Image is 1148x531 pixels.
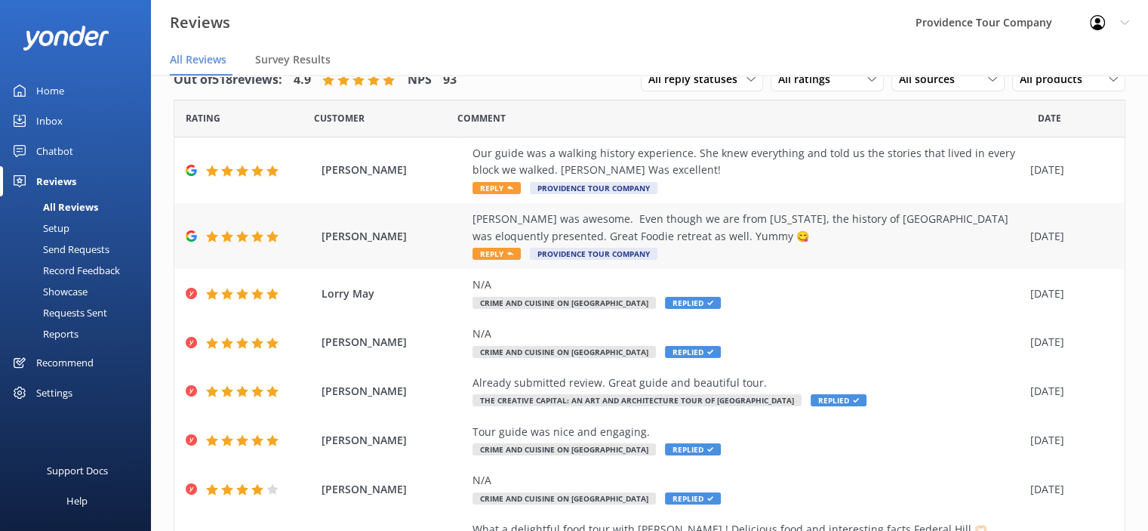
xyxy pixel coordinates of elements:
span: [PERSON_NAME] [322,432,465,449]
h4: NPS [408,70,432,90]
a: All Reviews [9,196,151,218]
span: All reply statuses [648,71,746,88]
span: Crime and Cuisine on [GEOGRAPHIC_DATA] [472,492,656,505]
h4: 93 [443,70,457,90]
span: The Creative Capital: An Art and Architecture Tour of [GEOGRAPHIC_DATA] [472,394,802,406]
span: Replied [665,443,721,455]
h4: 4.9 [294,70,311,90]
span: Reply [472,248,521,260]
div: [DATE] [1030,228,1106,245]
a: Record Feedback [9,260,151,281]
div: Requests Sent [9,302,107,323]
div: N/A [472,276,1023,293]
span: All Reviews [170,52,226,67]
div: Reviews [36,166,76,196]
div: Send Requests [9,239,109,260]
div: [DATE] [1030,334,1106,350]
span: Crime and Cuisine on [GEOGRAPHIC_DATA] [472,443,656,455]
a: Requests Sent [9,302,151,323]
div: [DATE] [1030,481,1106,498]
span: Lorry May [322,286,465,302]
div: N/A [472,472,1023,489]
span: Question [457,111,506,125]
span: Date [186,111,220,125]
span: Date [1038,111,1061,125]
span: All products [1020,71,1091,88]
h3: Reviews [170,11,230,35]
div: Tour guide was nice and engaging. [472,424,1023,440]
span: [PERSON_NAME] [322,481,465,498]
span: Replied [665,346,721,358]
span: Crime and Cuisine on [GEOGRAPHIC_DATA] [472,297,656,309]
div: All Reviews [9,196,98,218]
span: Providence Tour Company [530,182,657,194]
div: N/A [472,326,1023,342]
span: Crime and Cuisine on [GEOGRAPHIC_DATA] [472,346,656,358]
div: [DATE] [1030,162,1106,178]
div: Settings [36,378,72,408]
span: Replied [665,492,721,505]
div: Inbox [36,106,63,136]
div: [PERSON_NAME] was awesome. Even though we are from [US_STATE], the history of [GEOGRAPHIC_DATA] w... [472,211,1023,245]
div: Our guide was a walking history experience. She knew everything and told us the stories that live... [472,145,1023,179]
a: Send Requests [9,239,151,260]
span: [PERSON_NAME] [322,228,465,245]
a: Reports [9,323,151,344]
div: Already submitted review. Great guide and beautiful tour. [472,375,1023,391]
span: Date [314,111,365,125]
div: Showcase [9,281,88,302]
div: [DATE] [1030,286,1106,302]
span: [PERSON_NAME] [322,383,465,400]
span: Survey Results [255,52,331,67]
span: Providence Tour Company [530,248,657,260]
div: Record Feedback [9,260,120,281]
span: All sources [899,71,964,88]
div: Reports [9,323,78,344]
div: [DATE] [1030,383,1106,400]
span: Reply [472,182,521,194]
span: Replied [811,394,866,406]
div: Recommend [36,347,94,378]
span: [PERSON_NAME] [322,162,465,178]
h4: Out of 518 reviews: [174,70,282,90]
img: yonder-white-logo.png [23,26,109,51]
div: Chatbot [36,136,73,166]
span: [PERSON_NAME] [322,334,465,350]
div: Help [66,486,88,516]
div: Home [36,76,64,106]
a: Showcase [9,281,151,302]
span: Replied [665,297,721,309]
div: [DATE] [1030,432,1106,449]
div: Support Docs [47,455,108,486]
a: Setup [9,218,151,239]
span: All ratings [778,71,839,88]
div: Setup [9,218,69,239]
